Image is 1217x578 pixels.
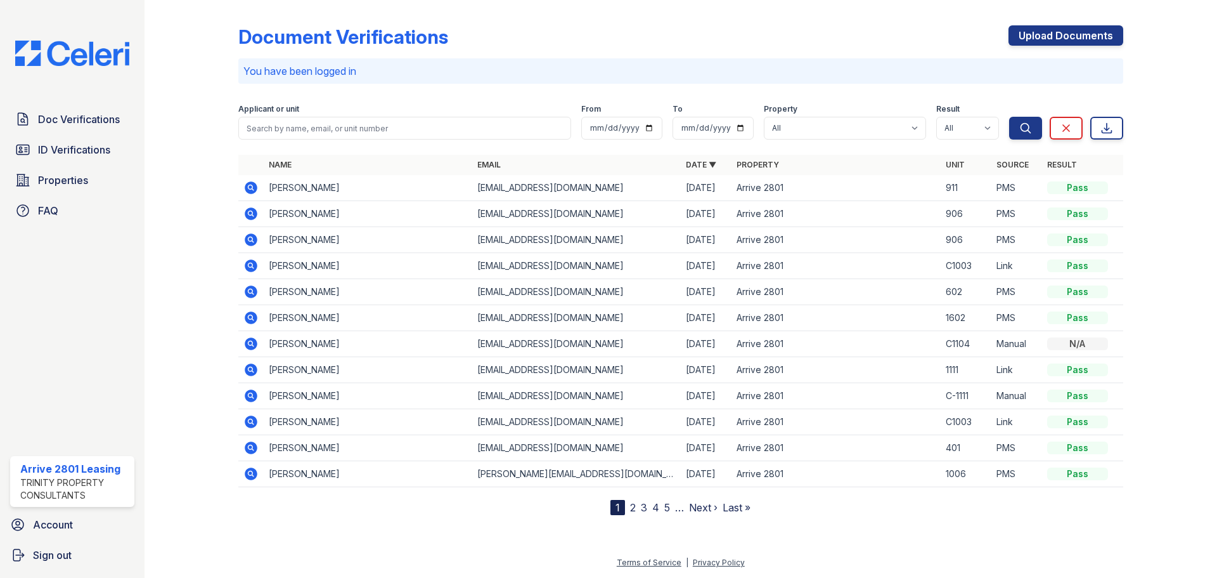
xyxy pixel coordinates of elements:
[686,160,716,169] a: Date ▼
[681,331,731,357] td: [DATE]
[991,201,1042,227] td: PMS
[477,160,501,169] a: Email
[641,501,647,514] a: 3
[941,227,991,253] td: 906
[264,383,472,409] td: [PERSON_NAME]
[1047,416,1108,428] div: Pass
[652,501,659,514] a: 4
[472,409,681,435] td: [EMAIL_ADDRESS][DOMAIN_NAME]
[264,253,472,279] td: [PERSON_NAME]
[941,357,991,383] td: 1111
[941,331,991,357] td: C1104
[33,517,73,532] span: Account
[664,501,670,514] a: 5
[472,175,681,201] td: [EMAIL_ADDRESS][DOMAIN_NAME]
[264,227,472,253] td: [PERSON_NAME]
[20,476,129,502] div: Trinity Property Consultants
[1047,364,1108,376] div: Pass
[1047,468,1108,480] div: Pass
[1047,207,1108,220] div: Pass
[941,305,991,331] td: 1602
[731,175,940,201] td: Arrive 2801
[1047,160,1077,169] a: Result
[731,383,940,409] td: Arrive 2801
[731,331,940,357] td: Arrive 2801
[731,357,940,383] td: Arrive 2801
[630,501,636,514] a: 2
[5,512,139,537] a: Account
[681,227,731,253] td: [DATE]
[764,104,797,114] label: Property
[991,461,1042,487] td: PMS
[264,331,472,357] td: [PERSON_NAME]
[681,175,731,201] td: [DATE]
[581,104,601,114] label: From
[38,142,110,157] span: ID Verifications
[1047,181,1108,194] div: Pass
[675,500,684,515] span: …
[941,435,991,461] td: 401
[264,201,472,227] td: [PERSON_NAME]
[243,63,1118,79] p: You have been logged in
[693,558,745,567] a: Privacy Policy
[1047,259,1108,272] div: Pass
[1047,286,1108,298] div: Pass
[472,279,681,305] td: [EMAIL_ADDRESS][DOMAIN_NAME]
[681,409,731,435] td: [DATE]
[33,548,72,563] span: Sign out
[472,227,681,253] td: [EMAIL_ADDRESS][DOMAIN_NAME]
[617,558,681,567] a: Terms of Service
[936,104,960,114] label: Result
[472,253,681,279] td: [EMAIL_ADDRESS][DOMAIN_NAME]
[731,201,940,227] td: Arrive 2801
[731,279,940,305] td: Arrive 2801
[681,279,731,305] td: [DATE]
[681,383,731,409] td: [DATE]
[264,409,472,435] td: [PERSON_NAME]
[941,409,991,435] td: C1003
[38,173,88,188] span: Properties
[731,305,940,331] td: Arrive 2801
[238,104,299,114] label: Applicant or unit
[38,203,58,218] span: FAQ
[941,383,991,409] td: C-1111
[731,253,940,279] td: Arrive 2801
[20,461,129,476] div: Arrive 2801 Leasing
[681,461,731,487] td: [DATE]
[689,501,718,514] a: Next ›
[681,435,731,461] td: [DATE]
[991,435,1042,461] td: PMS
[941,253,991,279] td: C1003
[472,461,681,487] td: [PERSON_NAME][EMAIL_ADDRESS][DOMAIN_NAME]
[10,167,134,193] a: Properties
[681,357,731,383] td: [DATE]
[472,305,681,331] td: [EMAIL_ADDRESS][DOMAIN_NAME]
[731,409,940,435] td: Arrive 2801
[264,305,472,331] td: [PERSON_NAME]
[941,175,991,201] td: 911
[264,175,472,201] td: [PERSON_NAME]
[269,160,292,169] a: Name
[472,201,681,227] td: [EMAIL_ADDRESS][DOMAIN_NAME]
[941,201,991,227] td: 906
[941,279,991,305] td: 602
[731,461,940,487] td: Arrive 2801
[991,357,1042,383] td: Link
[996,160,1029,169] a: Source
[264,435,472,461] td: [PERSON_NAME]
[1008,25,1123,46] a: Upload Documents
[731,227,940,253] td: Arrive 2801
[681,201,731,227] td: [DATE]
[238,117,571,140] input: Search by name, email, or unit number
[1047,390,1108,402] div: Pass
[1047,233,1108,246] div: Pass
[673,104,683,114] label: To
[991,331,1042,357] td: Manual
[991,227,1042,253] td: PMS
[991,305,1042,331] td: PMS
[5,542,139,568] a: Sign out
[472,435,681,461] td: [EMAIL_ADDRESS][DOMAIN_NAME]
[681,305,731,331] td: [DATE]
[1047,442,1108,454] div: Pass
[264,461,472,487] td: [PERSON_NAME]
